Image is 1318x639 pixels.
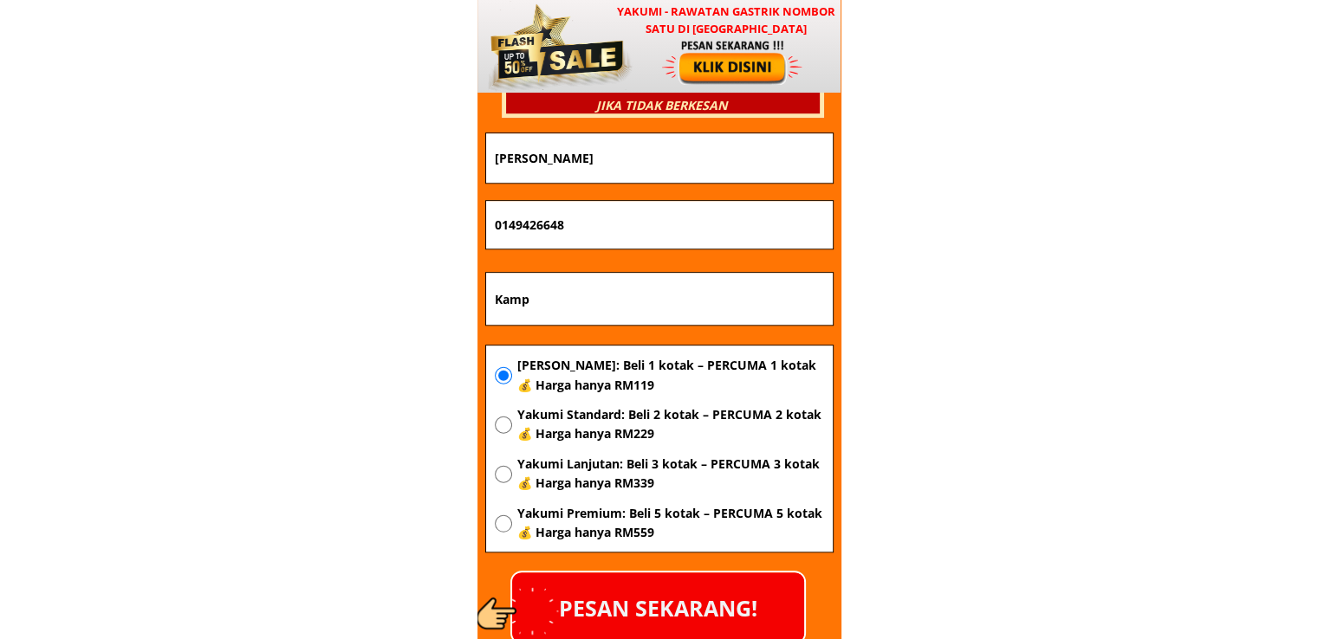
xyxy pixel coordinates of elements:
input: Alamat [490,273,828,325]
h3: YAKUMI - Rawatan Gastrik Nombor Satu di [GEOGRAPHIC_DATA] [613,3,840,39]
span: Yakumi Lanjutan: Beli 3 kotak – PERCUMA 3 kotak 💰 Harga hanya RM339 [516,455,823,494]
span: Yakumi Standard: Beli 2 kotak – PERCUMA 2 kotak 💰 Harga hanya RM229 [516,405,823,444]
input: Nama penuh [490,133,828,183]
span: Yakumi Premium: Beli 5 kotak – PERCUMA 5 kotak 💰 Harga hanya RM559 [516,504,823,543]
input: Nombor Telefon Bimbit [490,201,828,249]
h3: 100% JAMINAN [PERSON_NAME] DIKEMBALIKAN JIKA TIDAK BERKESAN [503,76,819,115]
span: [PERSON_NAME]: Beli 1 kotak – PERCUMA 1 kotak 💰 Harga hanya RM119 [516,356,823,395]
